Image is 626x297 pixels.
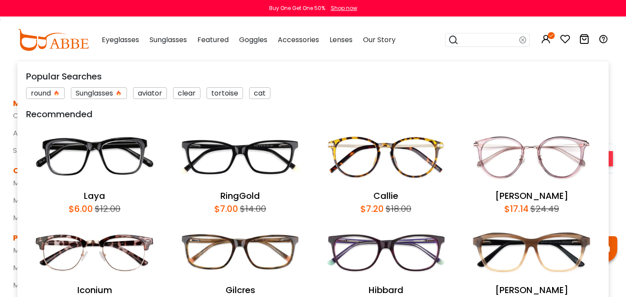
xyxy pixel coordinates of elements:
[13,280,57,290] a: My Frame Fit
[13,145,55,155] a: Store Credit
[373,190,398,202] a: Callie
[214,202,238,215] div: $7.00
[13,178,49,188] a: My Orders
[384,202,411,215] div: $18.00
[150,35,187,45] span: Sunglasses
[13,232,100,244] dt: PERSONALIZATION
[172,125,309,189] img: RingGold
[13,213,71,223] a: My Address Book
[26,70,600,83] div: Popular Searches
[26,87,65,99] div: round
[26,220,163,284] img: Iconium
[278,35,319,45] span: Accessories
[239,35,267,45] span: Goggles
[13,128,72,138] a: Account Settings
[13,245,67,255] a: My Prescription
[317,125,454,189] img: Callie
[504,202,529,215] div: $17.14
[93,202,120,215] div: $12.00
[26,108,600,121] div: Recommended
[238,202,266,215] div: $14.00
[363,35,396,45] span: Our Story
[269,4,325,12] div: Buy One Get One 50%
[13,63,613,76] div: /
[495,284,568,296] a: [PERSON_NAME]
[529,202,559,215] div: $24.49
[17,29,89,51] img: abbeglasses.com
[84,190,105,202] a: Laya
[326,4,357,12] a: Shop now
[463,125,600,189] img: Naomi
[172,220,309,284] img: Gilcres
[13,165,100,176] dt: ORDER MANAGEMENT
[226,284,255,296] a: Gilcres
[13,97,68,109] dt: MY ACCOUNT
[495,190,568,202] a: [PERSON_NAME]
[331,4,357,12] div: Shop now
[220,190,260,202] a: RingGold
[463,220,600,284] img: Sonia
[173,87,200,99] div: clear
[330,35,353,45] span: Lenses
[13,111,45,121] a: Overview
[249,87,270,99] div: cat
[13,195,88,205] a: My Payment Methods
[369,284,403,296] a: Hibbard
[26,125,163,189] img: Laya
[317,220,454,284] img: Hibbard
[69,202,93,215] div: $6.00
[360,202,384,215] div: $7.20
[77,284,112,296] a: Iconium
[102,35,139,45] span: Eyeglasses
[71,87,127,99] div: Sunglasses
[197,35,229,45] span: Featured
[206,87,243,99] div: tortoise
[133,87,167,99] div: aviator
[13,263,57,273] a: My Favorites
